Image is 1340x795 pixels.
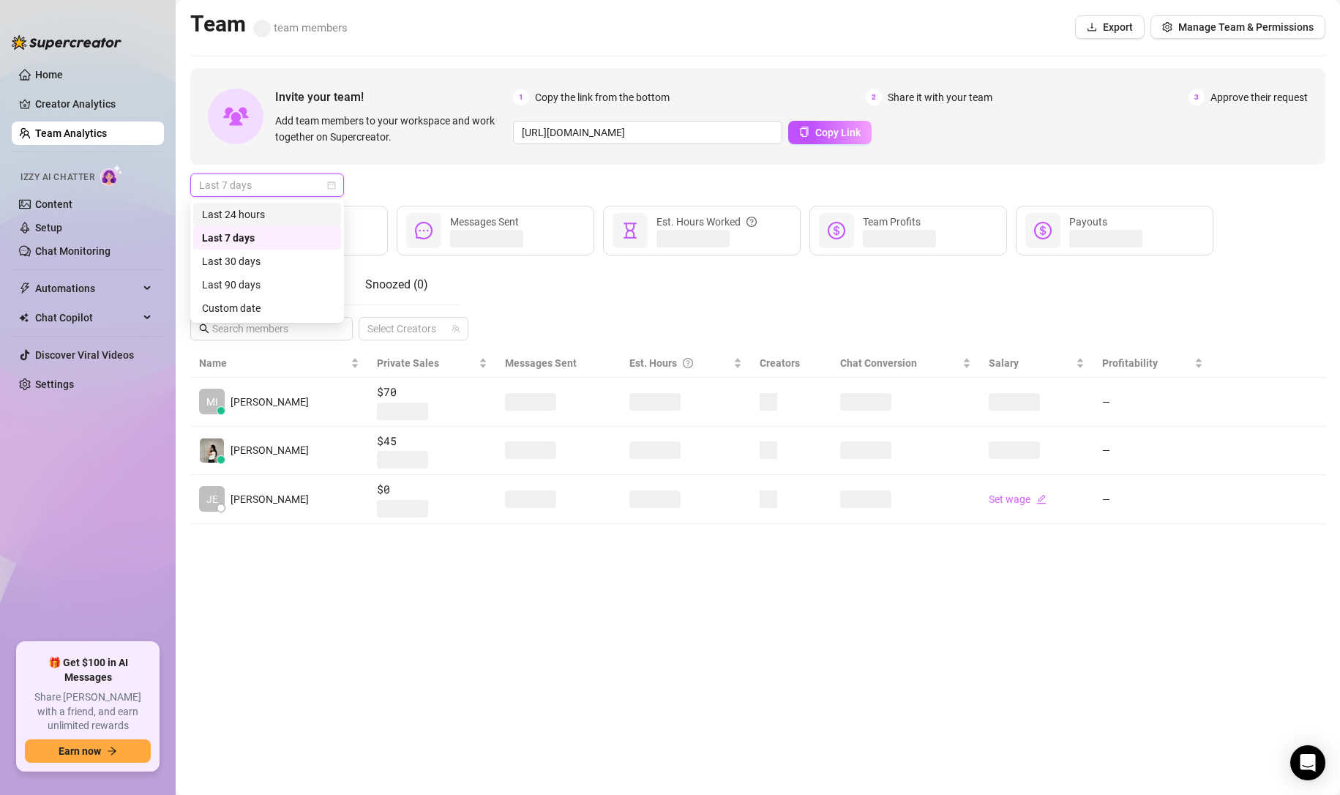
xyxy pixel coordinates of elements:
[193,250,341,273] div: Last 30 days
[513,89,529,105] span: 1
[989,357,1019,369] span: Salary
[190,349,368,378] th: Name
[1103,21,1133,33] span: Export
[746,214,757,230] span: question-circle
[629,355,730,371] div: Est. Hours
[35,127,107,139] a: Team Analytics
[275,113,507,145] span: Add team members to your workspace and work together on Supercreator.
[452,324,460,333] span: team
[206,491,218,507] span: JE
[202,230,332,246] div: Last 7 days
[199,324,209,334] span: search
[505,357,577,369] span: Messages Sent
[231,491,309,507] span: [PERSON_NAME]
[19,313,29,323] img: Chat Copilot
[202,300,332,316] div: Custom date
[35,245,111,257] a: Chat Monitoring
[275,88,513,106] span: Invite your team!
[1178,21,1314,33] span: Manage Team & Permissions
[377,384,487,401] span: $70
[19,283,31,294] span: thunderbolt
[190,10,348,38] h2: Team
[35,222,62,234] a: Setup
[206,394,218,410] span: MI
[1189,89,1205,105] span: 3
[193,273,341,296] div: Last 90 days
[888,89,992,105] span: Share it with your team
[202,253,332,269] div: Last 30 days
[1036,494,1047,504] span: edit
[35,198,72,210] a: Content
[193,296,341,320] div: Custom date
[12,35,121,50] img: logo-BBDzfeDw.svg
[377,481,487,499] span: $0
[25,690,151,734] span: Share [PERSON_NAME] with a friend, and earn unlimited rewards
[1034,222,1052,239] span: dollar-circle
[1093,378,1212,427] td: —
[621,222,639,239] span: hourglass
[1290,745,1325,780] div: Open Intercom Messenger
[683,355,693,371] span: question-circle
[253,21,348,34] span: team members
[231,442,309,458] span: [PERSON_NAME]
[1162,22,1172,32] span: setting
[212,321,332,337] input: Search members
[535,89,670,105] span: Copy the link from the bottom
[1075,15,1145,39] button: Export
[35,306,139,329] span: Chat Copilot
[377,433,487,450] span: $45
[1093,475,1212,524] td: —
[840,357,917,369] span: Chat Conversion
[193,226,341,250] div: Last 7 days
[989,493,1047,505] a: Set wageedit
[193,203,341,226] div: Last 24 hours
[327,181,336,190] span: calendar
[863,216,921,228] span: Team Profits
[35,349,134,361] a: Discover Viral Videos
[25,656,151,684] span: 🎁 Get $100 in AI Messages
[202,206,332,223] div: Last 24 hours
[35,277,139,300] span: Automations
[199,174,335,196] span: Last 7 days
[20,171,94,184] span: Izzy AI Chatter
[1069,216,1107,228] span: Payouts
[1150,15,1325,39] button: Manage Team & Permissions
[59,745,101,757] span: Earn now
[450,216,519,228] span: Messages Sent
[200,438,224,463] img: Sofia Zamantha …
[828,222,845,239] span: dollar-circle
[799,127,809,137] span: copy
[751,349,831,378] th: Creators
[25,739,151,763] button: Earn nowarrow-right
[107,746,117,756] span: arrow-right
[35,378,74,390] a: Settings
[377,357,439,369] span: Private Sales
[1087,22,1097,32] span: download
[199,355,348,371] span: Name
[1093,427,1212,476] td: —
[35,69,63,81] a: Home
[815,127,861,138] span: Copy Link
[202,277,332,293] div: Last 90 days
[866,89,882,105] span: 2
[788,121,872,144] button: Copy Link
[656,214,757,230] div: Est. Hours Worked
[231,394,309,410] span: [PERSON_NAME]
[35,92,152,116] a: Creator Analytics
[365,277,428,291] span: Snoozed ( 0 )
[100,165,123,186] img: AI Chatter
[1102,357,1158,369] span: Profitability
[1210,89,1308,105] span: Approve their request
[415,222,433,239] span: message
